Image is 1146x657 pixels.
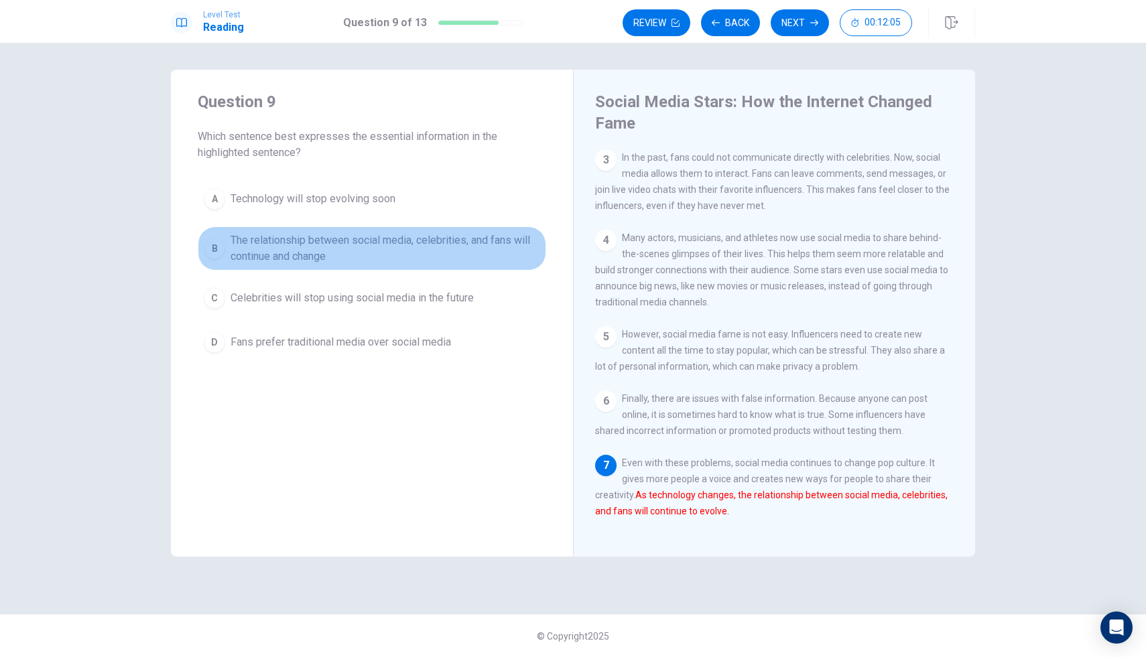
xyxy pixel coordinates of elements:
[1100,611,1133,644] div: Open Intercom Messenger
[771,9,829,36] button: Next
[595,490,948,516] font: As technology changes, the relationship between social media, celebrities, and fans will continue...
[595,326,617,348] div: 5
[840,9,912,36] button: 00:12:05
[231,334,451,350] span: Fans prefer traditional media over social media
[623,9,690,36] button: Review
[343,15,427,31] h1: Question 9 of 13
[198,281,546,315] button: CCelebrities will stop using social media in the future
[203,10,244,19] span: Level Test
[595,230,617,251] div: 4
[231,290,474,306] span: Celebrities will stop using social media in the future
[595,393,928,436] span: Finally, there are issues with false information. Because anyone can post online, it is sometimes...
[701,9,760,36] button: Back
[595,455,617,476] div: 7
[595,457,948,516] span: Even with these problems, social media continues to change pop culture. It gives more people a vo...
[595,232,948,307] span: Many actors, musicians, and athletes now use social media to share behind-the-scenes glimpses of ...
[204,188,225,210] div: A
[198,182,546,216] button: ATechnology will stop evolving soon
[203,19,244,35] h1: Reading
[595,149,617,171] div: 3
[595,329,945,372] span: However, social media fame is not easy. Influencers need to create new content all the time to st...
[204,332,225,353] div: D
[204,287,225,309] div: C
[865,17,901,28] span: 00:12:05
[231,232,540,265] span: The relationship between social media, celebrities, and fans will continue and change
[204,238,225,259] div: B
[595,91,950,134] h4: Social Media Stars: How the Internet Changed Fame
[595,390,617,412] div: 6
[595,152,950,211] span: In the past, fans could not communicate directly with celebrities. Now, social media allows them ...
[198,325,546,359] button: DFans prefer traditional media over social media
[537,631,609,642] span: © Copyright 2025
[231,191,395,207] span: Technology will stop evolving soon
[198,226,546,271] button: BThe relationship between social media, celebrities, and fans will continue and change
[198,91,546,113] h4: Question 9
[198,129,546,161] span: Which sentence best expresses the essential information in the highlighted sentence?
